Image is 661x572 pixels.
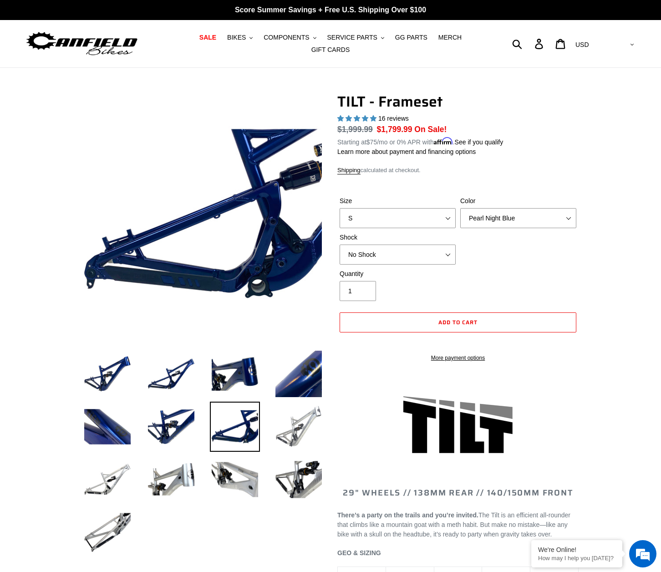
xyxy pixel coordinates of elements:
span: 16 reviews [378,115,409,122]
a: GG PARTS [391,31,432,44]
img: Load image into Gallery viewer, TILT - Frameset [146,402,196,452]
span: 29" WHEELS // 138mm REAR // 140/150mm FRONT [343,486,573,499]
div: Minimize live chat window [149,5,171,26]
input: Search [517,34,540,54]
b: There’s a party on the trails and you’re invited. [337,511,478,519]
span: $1,799.99 [377,125,412,134]
img: Load image into Gallery viewer, TILT - Frameset [210,349,260,399]
s: $1,999.99 [337,125,373,134]
span: Add to cart [438,318,478,327]
label: Color [460,196,576,206]
img: Load image into Gallery viewer, TILT - Frameset [146,455,196,505]
label: Quantity [340,269,456,279]
a: Shipping [337,167,361,174]
button: Add to cart [340,312,576,332]
img: d_696896380_company_1647369064580_696896380 [29,46,52,68]
span: GIFT CARDS [311,46,350,54]
a: SALE [195,31,221,44]
div: calculated at checkout. [337,166,579,175]
p: Starting at /mo or 0% APR with . [337,135,503,147]
span: The Tilt is an efficient all-rounder that climbs like a mountain goat with a meth habit. But make... [337,511,570,538]
img: Load image into Gallery viewer, TILT - Frameset [146,349,196,399]
a: More payment options [340,354,576,362]
span: GG PARTS [395,34,427,41]
a: Learn more about payment and financing options [337,148,476,155]
span: SALE [199,34,216,41]
img: Load image into Gallery viewer, TILT - Frameset [210,455,260,505]
div: We're Online! [538,546,615,553]
img: Load image into Gallery viewer, TILT - Frameset [210,402,260,452]
span: On Sale! [414,123,447,135]
span: Affirm [434,137,453,145]
p: How may I help you today? [538,555,615,562]
label: Size [340,196,456,206]
div: Chat with us now [61,51,167,63]
div: Navigation go back [10,50,24,64]
img: Load image into Gallery viewer, TILT - Frameset [82,349,132,399]
button: SERVICE PARTS [322,31,388,44]
a: GIFT CARDS [307,44,355,56]
img: Load image into Gallery viewer, TILT - Frameset [82,507,132,557]
a: See if you qualify - Learn more about Affirm Financing (opens in modal) [455,138,503,146]
label: Shock [340,233,456,242]
span: GEO & SIZING [337,549,381,557]
img: Load image into Gallery viewer, TILT - Frameset [274,349,324,399]
button: BIKES [223,31,257,44]
img: Canfield Bikes [25,30,139,58]
img: Load image into Gallery viewer, TILT - Frameset [274,402,324,452]
button: COMPONENTS [259,31,320,44]
span: $75 [366,138,377,146]
span: MERCH [438,34,462,41]
span: BIKES [227,34,246,41]
h1: TILT - Frameset [337,93,579,110]
span: 5.00 stars [337,115,378,122]
span: We're online! [53,115,126,207]
span: COMPONENTS [264,34,309,41]
img: Load image into Gallery viewer, TILT - Frameset [274,455,324,505]
span: SERVICE PARTS [327,34,377,41]
textarea: Type your message and hit 'Enter' [5,249,173,281]
img: Load image into Gallery viewer, TILT - Frameset [82,455,132,505]
img: Load image into Gallery viewer, TILT - Frameset [82,402,132,452]
a: MERCH [434,31,466,44]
